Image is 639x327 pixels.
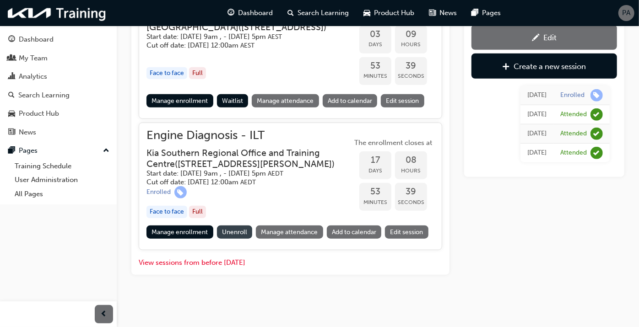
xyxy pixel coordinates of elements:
[4,87,113,104] a: Search Learning
[323,94,378,107] a: Add to calendar
[8,91,15,100] span: search-icon
[4,105,113,122] a: Product Hub
[287,7,294,19] span: search-icon
[359,71,391,81] span: Minutes
[227,7,234,19] span: guage-icon
[422,4,464,22] a: news-iconNews
[359,39,391,50] span: Days
[139,257,245,268] button: View sessions from before [DATE]
[146,178,337,187] h5: Cut off date: [DATE] 12:00am
[4,29,113,142] button: DashboardMy TeamAnalyticsSearch LearningProduct HubNews
[560,149,587,157] div: Attended
[217,225,253,239] button: Unenroll
[395,39,427,50] span: Hours
[503,63,510,72] span: plus-icon
[527,90,547,101] div: Thu Sep 18 2025 14:06:11 GMT+1000 (Australian Eastern Standard Time)
[146,41,326,50] h5: Cut off date: [DATE] 12:00am
[395,155,427,166] span: 08
[103,145,109,157] span: up-icon
[146,148,337,169] h3: Kia Southern Regional Office and Training Centre ( [STREET_ADDRESS][PERSON_NAME] )
[19,53,48,64] div: My Team
[146,67,187,80] div: Face to face
[189,67,206,80] div: Full
[19,145,38,156] div: Pages
[252,94,319,107] a: Manage attendance
[217,94,249,107] button: Waitlist
[395,197,427,208] span: Seconds
[146,130,352,141] span: Engine Diagnosis - ILT
[19,108,59,119] div: Product Hub
[8,110,15,118] span: car-icon
[359,197,391,208] span: Minutes
[5,4,110,22] img: kia-training
[359,187,391,197] span: 53
[327,225,382,239] a: Add to calendar
[359,29,391,40] span: 03
[4,31,113,48] a: Dashboard
[8,147,15,155] span: pages-icon
[359,61,391,71] span: 53
[623,8,631,18] span: PA
[256,225,323,239] a: Manage attendance
[4,142,113,159] button: Pages
[146,32,326,41] h5: Start date: [DATE] 9am , - [DATE] 5pm
[146,169,337,178] h5: Start date: [DATE] 9am , - [DATE] 5pm
[395,187,427,197] span: 39
[395,71,427,81] span: Seconds
[590,147,603,159] span: learningRecordVerb_ATTEND-icon
[395,29,427,40] span: 09
[527,109,547,120] div: Wed May 19 2021 10:00:00 GMT+1000 (Australian Eastern Standard Time)
[146,22,326,32] h3: [GEOGRAPHIC_DATA] ( [STREET_ADDRESS] )
[174,186,187,198] span: learningRecordVerb_ENROLL-icon
[527,129,547,139] div: Wed May 19 2021 09:37:39 GMT+1000 (Australian Eastern Standard Time)
[359,166,391,176] span: Days
[268,170,283,177] span: Australian Eastern Daylight Time AEDT
[471,54,617,79] a: Create a new session
[560,129,587,138] div: Attended
[4,50,113,67] a: My Team
[471,25,617,50] a: Edit
[189,206,206,218] div: Full
[527,148,547,158] div: Fri Apr 30 2021 00:00:00 GMT+1000 (Australian Eastern Standard Time)
[395,61,427,71] span: 39
[146,206,187,218] div: Face to face
[590,128,603,140] span: learningRecordVerb_ATTEND-icon
[560,110,587,119] div: Attended
[19,71,47,82] div: Analytics
[395,166,427,176] span: Hours
[618,5,634,21] button: PA
[11,159,113,173] a: Training Schedule
[514,62,586,71] div: Create a new session
[4,68,113,85] a: Analytics
[352,138,434,148] span: The enrollment closes at
[18,90,70,101] div: Search Learning
[359,155,391,166] span: 17
[363,7,370,19] span: car-icon
[146,188,171,197] div: Enrolled
[146,130,434,242] button: Engine Diagnosis - ILTKia Southern Regional Office and Training Centre([STREET_ADDRESS][PERSON_NA...
[543,33,557,42] div: Edit
[471,7,478,19] span: pages-icon
[8,129,15,137] span: news-icon
[356,4,422,22] a: car-iconProduct Hub
[464,4,508,22] a: pages-iconPages
[590,108,603,121] span: learningRecordVerb_ATTEND-icon
[101,309,108,320] span: prev-icon
[429,7,436,19] span: news-icon
[146,94,213,107] a: Manage enrollment
[240,42,255,49] span: Australian Eastern Standard Time AEST
[220,4,280,22] a: guage-iconDashboard
[8,36,15,44] span: guage-icon
[146,4,434,111] button: Engine Diagnosis - ILT[GEOGRAPHIC_DATA]([STREET_ADDRESS])Start date: [DATE] 9am , - [DATE] 5pm AE...
[482,8,501,18] span: Pages
[374,8,414,18] span: Product Hub
[590,89,603,102] span: learningRecordVerb_ENROLL-icon
[532,34,540,43] span: pencil-icon
[439,8,457,18] span: News
[222,97,243,105] span: Waitlist
[385,225,428,239] a: Edit session
[280,4,356,22] a: search-iconSearch Learning
[298,8,349,18] span: Search Learning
